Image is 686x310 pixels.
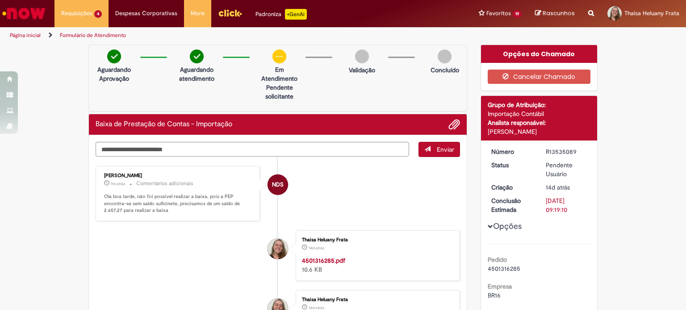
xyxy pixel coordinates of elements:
img: check-circle-green.png [107,50,121,63]
div: R13535089 [546,147,587,156]
div: [PERSON_NAME] [488,127,591,136]
span: Favoritos [486,9,511,18]
dt: Número [485,147,540,156]
span: 19 [513,10,522,18]
img: click_logo_yellow_360x200.png [218,6,242,20]
button: Cancelar Chamado [488,70,591,84]
div: [DATE] 09:19:10 [546,196,587,214]
b: Empresa [488,282,512,290]
div: Thaisa Heluany Frata [268,239,288,259]
span: 4501316285 [488,265,520,273]
textarea: Digite sua mensagem aqui... [96,142,409,157]
div: Thaisa Heluany Frata [302,237,451,243]
div: Padroniza [255,9,307,20]
span: Enviar [437,145,454,153]
img: img-circle-grey.png [355,50,369,63]
small: Comentários adicionais [136,180,193,187]
time: 15/09/2025 11:19:06 [546,183,570,191]
p: Validação [349,66,375,74]
img: check-circle-green.png [190,50,204,63]
dt: Status [485,161,540,169]
span: NDS [272,174,284,195]
div: Analista responsável: [488,118,591,127]
span: Despesas Corporativas [115,9,177,18]
span: Requisições [61,9,92,18]
time: 20/09/2025 15:23:52 [111,181,125,186]
span: 14d atrás [546,183,570,191]
div: 15/09/2025 11:19:06 [546,183,587,192]
b: Pedido [488,256,507,264]
span: More [191,9,205,18]
a: Rascunhos [535,9,575,18]
div: Pendente Usuário [546,161,587,178]
p: Pendente solicitante [258,83,301,101]
span: 9d atrás [111,181,125,186]
p: Ola boa tarde, não foi possivel realizar a baixa, pois a PEP encontra-se sem saldo suficinete, pr... [104,193,253,214]
ul: Trilhas de página [7,27,451,44]
p: +GenAi [285,9,307,20]
span: 4 [94,10,102,18]
time: 15/09/2025 11:19:03 [309,245,324,251]
img: ServiceNow [1,4,47,22]
div: Natiele Da Silva Oliveira [268,174,288,195]
dt: Criação [485,183,540,192]
div: Opções do Chamado [481,45,598,63]
a: Formulário de Atendimento [60,32,126,39]
button: Adicionar anexos [448,119,460,130]
span: BR16 [488,291,501,299]
p: Aguardando atendimento [175,65,218,83]
h2: Baixa de Prestação de Contas - Importação Histórico de tíquete [96,120,232,128]
img: circle-minus.png [272,50,286,63]
p: Aguardando Aprovação [92,65,136,83]
span: 14d atrás [309,245,324,251]
div: Grupo de Atribuição: [488,100,591,109]
a: 4501316285.pdf [302,256,345,265]
img: img-circle-grey.png [438,50,452,63]
div: [PERSON_NAME] [104,173,253,178]
span: Rascunhos [543,9,575,17]
button: Enviar [418,142,460,157]
span: Thaisa Heluany Frata [624,9,679,17]
dt: Conclusão Estimada [485,196,540,214]
div: 10.6 KB [302,256,451,274]
p: Em Atendimento [258,65,301,83]
p: Concluído [431,66,459,74]
a: Página inicial [10,32,41,39]
div: Thaisa Heluany Frata [302,297,451,302]
div: Importação Contábil [488,109,591,118]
